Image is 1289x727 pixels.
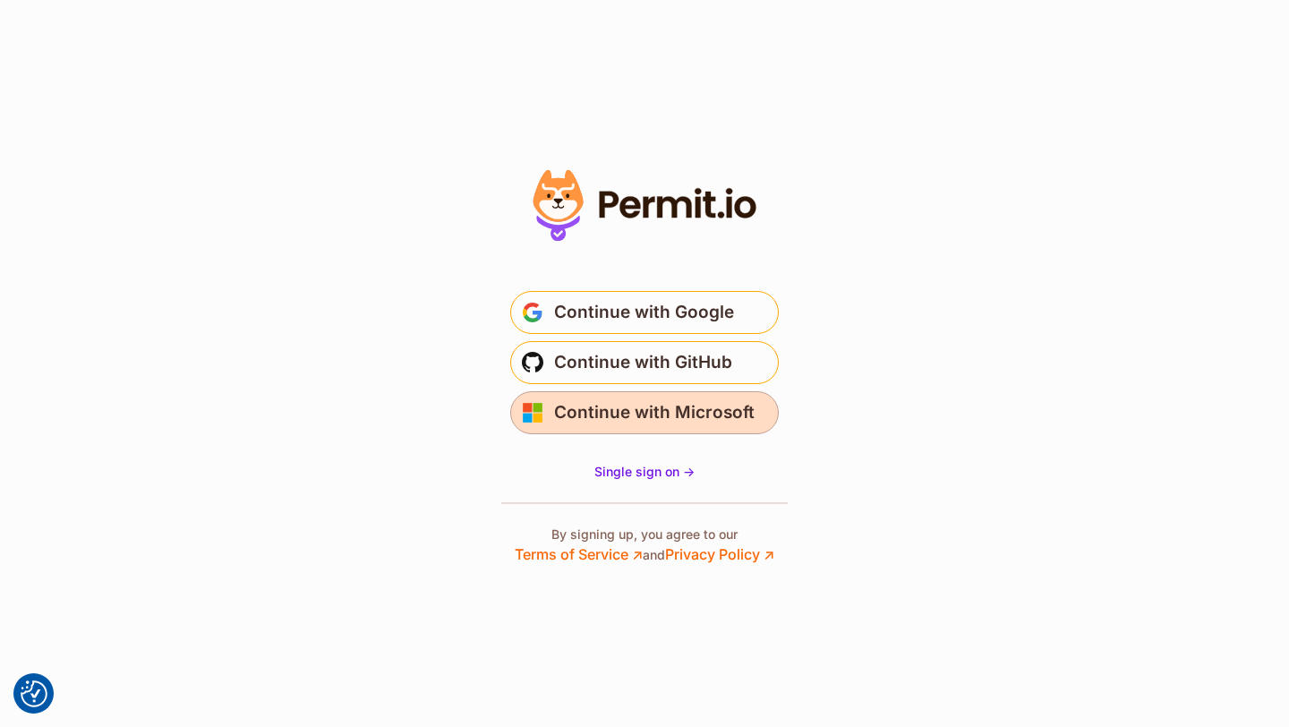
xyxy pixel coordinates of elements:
button: Continue with Microsoft [510,391,779,434]
span: Single sign on -> [594,464,695,479]
img: Revisit consent button [21,680,47,707]
button: Continue with Google [510,291,779,334]
button: Continue with GitHub [510,341,779,384]
a: Single sign on -> [594,463,695,481]
span: Continue with GitHub [554,348,732,377]
a: Terms of Service ↗ [515,545,643,563]
a: Privacy Policy ↗ [665,545,774,563]
p: By signing up, you agree to our and [515,526,774,565]
span: Continue with Google [554,298,734,327]
span: Continue with Microsoft [554,398,755,427]
button: Consent Preferences [21,680,47,707]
